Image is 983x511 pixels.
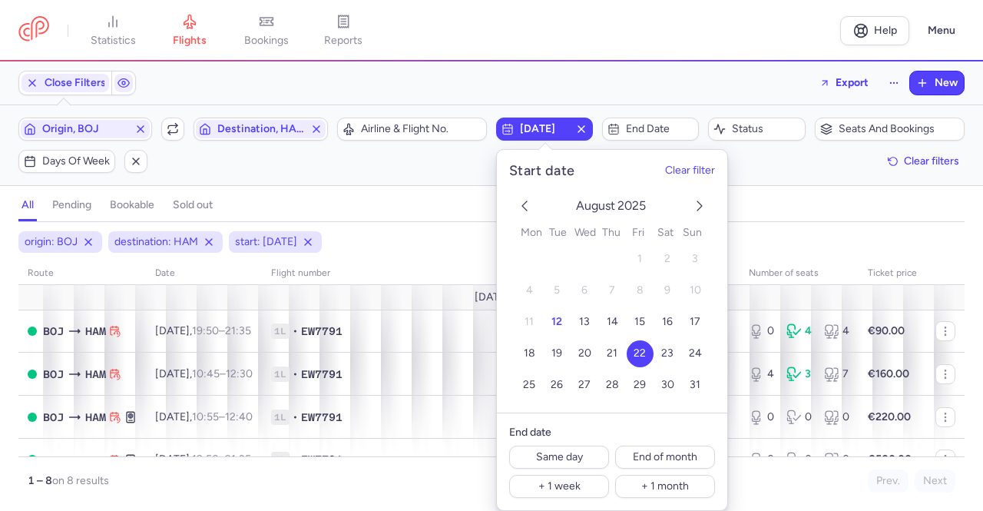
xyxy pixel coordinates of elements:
span: 17 [690,316,700,329]
button: Export [809,71,879,95]
span: Status [732,123,799,135]
button: 10 [682,277,709,304]
span: 26 [551,379,563,392]
span: 1L [271,367,290,382]
button: 12 [544,309,571,336]
span: reports [324,34,362,48]
span: 5 [554,284,560,297]
span: 12 [551,316,562,329]
span: – [192,453,251,466]
button: next month [690,197,709,218]
span: Origin, BOJ [42,123,128,135]
div: 3 [786,367,812,382]
span: 30 [661,379,674,392]
button: 14 [599,309,626,336]
button: 5 [544,277,571,304]
button: Close Filters [19,71,111,95]
span: Clear filters [904,155,959,167]
button: 29 [627,372,654,399]
span: 31 [690,379,700,392]
button: Airline & Flight No. [337,118,487,141]
button: 2 [654,246,681,273]
span: Export [836,77,869,88]
button: 4 [516,277,543,304]
span: Bourgas, Burgas, Bulgaria [43,452,64,469]
button: 3 [682,246,709,273]
strong: 1 – 8 [28,474,52,487]
span: • [293,452,298,467]
span: 29 [634,379,646,392]
span: 1L [271,452,290,467]
span: 1L [271,324,290,339]
div: 7 [824,367,849,382]
span: 24 [689,347,702,360]
span: 10 [690,284,701,297]
span: Seats and bookings [839,123,959,135]
div: 0 [749,410,774,425]
button: Prev. [868,470,909,493]
span: on 8 results [52,474,109,487]
span: EW7791 [301,452,343,467]
a: flights [151,14,228,48]
span: EW7791 [301,324,343,339]
button: Clear filters [882,150,965,173]
span: flights [173,34,207,48]
button: 22 [627,340,654,367]
button: 6 [571,277,598,304]
button: 23 [654,340,681,367]
span: 27 [578,379,591,392]
span: destination: HAM [114,234,198,250]
span: Bourgas, Burgas, Bulgaria [43,409,64,426]
div: 0 [786,452,812,467]
button: [DATE] [496,118,593,141]
button: 25 [516,372,543,399]
span: – [192,367,253,380]
span: [DATE], [155,410,253,423]
button: 13 [571,309,598,336]
span: • [293,367,298,382]
time: 12:40 [225,410,253,423]
th: date [146,262,262,285]
button: Status [708,118,805,141]
span: 13 [579,316,590,329]
time: 19:50 [192,453,219,466]
button: Same day [509,446,609,469]
button: 30 [654,372,681,399]
span: 6 [581,284,587,297]
span: New [935,77,958,89]
button: 28 [599,372,626,399]
time: 19:50 [192,324,219,337]
span: 21 [607,347,617,360]
button: End date [602,118,699,141]
span: Days of week [42,155,110,168]
time: 21:35 [225,453,251,466]
span: [DATE], [155,367,253,380]
a: CitizenPlane red outlined logo [18,16,49,45]
span: 11 [525,316,534,329]
button: 15 [627,309,654,336]
button: 19 [544,340,571,367]
th: route [18,262,146,285]
span: 20 [578,347,591,360]
button: End of month [615,446,715,469]
div: 0 [749,324,774,339]
a: reports [305,14,382,48]
button: 26 [544,372,571,399]
span: bookings [244,34,289,48]
span: End date [626,123,693,135]
div: 0 [786,410,812,425]
button: 8 [627,277,654,304]
time: 21:35 [225,324,251,337]
span: Bourgas, Burgas, Bulgaria [43,323,64,340]
span: EW7791 [301,410,343,425]
button: Origin, BOJ [18,118,152,141]
button: 16 [654,309,681,336]
span: Help [874,25,897,36]
button: 1 [627,246,654,273]
h4: pending [52,198,91,212]
span: 14 [607,316,618,329]
span: 9 [664,284,670,297]
span: OPEN [28,455,37,464]
span: 7 [609,284,615,297]
div: 4 [824,324,849,339]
